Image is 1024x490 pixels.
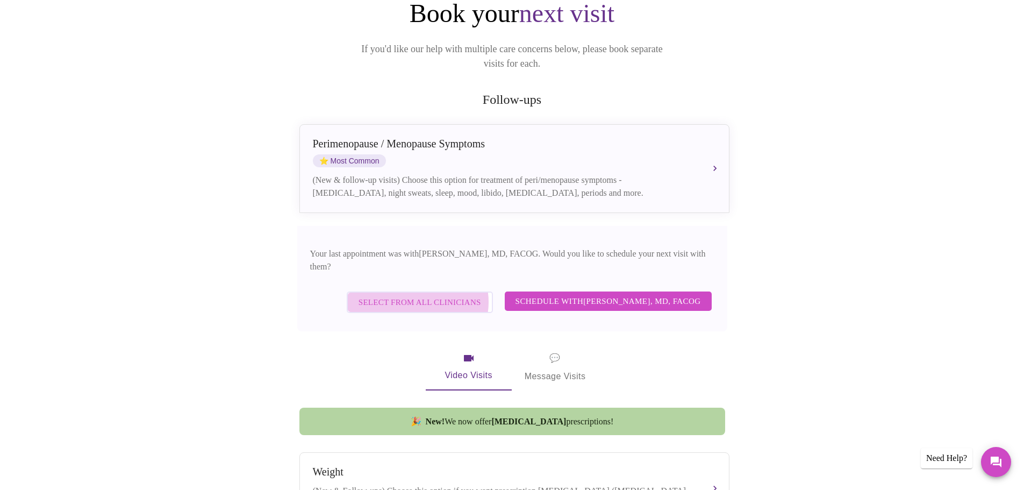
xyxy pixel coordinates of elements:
span: Message Visits [525,351,586,384]
div: Weight [313,466,694,478]
strong: [MEDICAL_DATA] [491,417,566,426]
span: new [411,416,421,427]
span: Most Common [313,154,386,167]
span: We now offer prescriptions! [426,417,614,427]
button: Schedule with[PERSON_NAME], MD, FACOG [505,292,712,311]
span: Video Visits [439,352,499,383]
button: Messages [981,447,1011,477]
p: If you'd like our help with multiple care concerns below, please book separate visits for each. [347,42,678,71]
div: Need Help? [921,448,972,468]
div: Perimenopause / Menopause Symptoms [313,138,694,150]
p: Your last appointment was with [PERSON_NAME], MD, FACOG . Would you like to schedule your next vi... [310,247,714,273]
button: Perimenopause / Menopause SymptomsstarMost Common(New & follow-up visits) Choose this option for ... [299,124,729,213]
span: star [319,157,328,165]
span: Select from All Clinicians [359,295,481,309]
span: message [549,351,560,366]
span: Schedule with [PERSON_NAME], MD, FACOG [515,294,701,308]
button: Select from All Clinicians [347,292,493,313]
h2: Follow-ups [297,93,727,107]
strong: New! [426,417,445,426]
div: (New & follow-up visits) Choose this option for treatment of peri/menopause symptoms - [MEDICAL_D... [313,174,694,200]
